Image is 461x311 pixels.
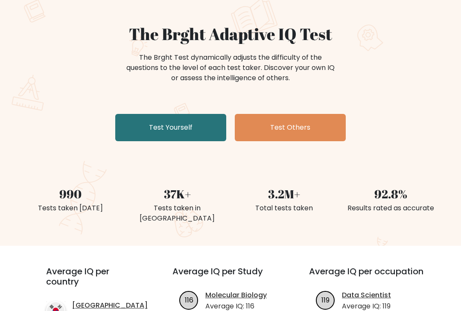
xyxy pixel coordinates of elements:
[342,290,391,300] a: Data Scientist
[235,114,346,141] a: Test Others
[184,295,193,305] text: 116
[205,290,267,300] a: Molecular Biology
[22,203,119,213] div: Tests taken [DATE]
[22,24,439,44] h1: The Brght Adaptive IQ Test
[342,186,439,203] div: 92.8%
[236,203,332,213] div: Total tests taken
[172,266,289,287] h3: Average IQ per Study
[309,266,425,287] h3: Average IQ per occupation
[46,266,142,297] h3: Average IQ per country
[129,186,225,203] div: 37K+
[72,300,148,311] a: [GEOGRAPHIC_DATA]
[342,203,439,213] div: Results rated as accurate
[321,295,330,305] text: 119
[22,186,119,203] div: 990
[124,52,337,83] div: The Brght Test dynamically adjusts the difficulty of the questions to the level of each test take...
[129,203,225,224] div: Tests taken in [GEOGRAPHIC_DATA]
[115,114,226,141] a: Test Yourself
[236,186,332,203] div: 3.2M+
